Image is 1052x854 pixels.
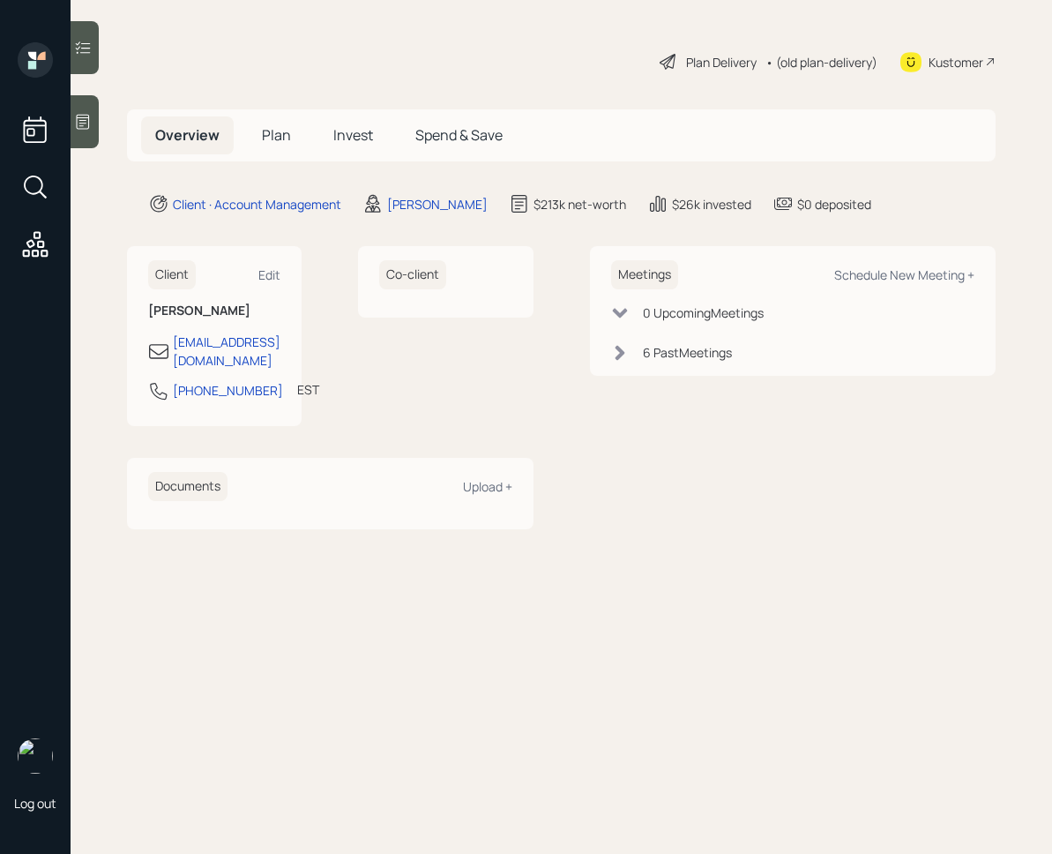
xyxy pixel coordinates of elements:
div: • (old plan-delivery) [765,53,877,71]
h6: Client [148,260,196,289]
span: Spend & Save [415,125,503,145]
span: Overview [155,125,220,145]
div: $213k net-worth [533,195,626,213]
h6: Meetings [611,260,678,289]
div: [EMAIL_ADDRESS][DOMAIN_NAME] [173,333,280,370]
span: Plan [262,125,291,145]
h6: Documents [148,472,228,501]
div: Edit [258,266,280,283]
div: 6 Past Meeting s [643,343,732,362]
div: Kustomer [929,53,983,71]
img: retirable_logo.png [18,738,53,774]
span: Invest [333,125,373,145]
div: 0 Upcoming Meeting s [643,303,764,322]
div: Client · Account Management [173,195,341,213]
h6: [PERSON_NAME] [148,303,280,318]
div: [PERSON_NAME] [387,195,488,213]
div: EST [297,380,319,399]
div: [PHONE_NUMBER] [173,381,283,400]
h6: Co-client [379,260,446,289]
div: Log out [14,795,56,812]
div: $0 deposited [797,195,871,213]
div: Upload + [463,478,512,495]
div: Plan Delivery [686,53,757,71]
div: $26k invested [672,195,751,213]
div: Schedule New Meeting + [834,266,974,283]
